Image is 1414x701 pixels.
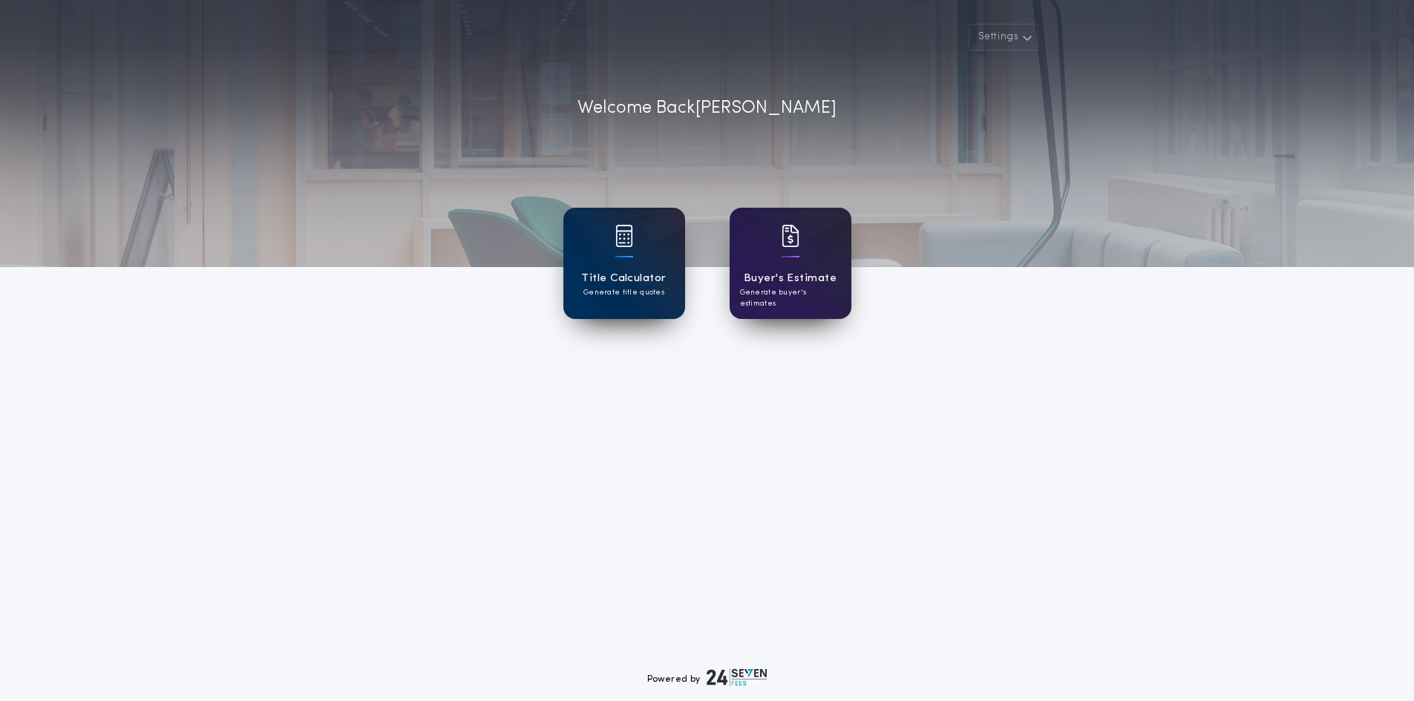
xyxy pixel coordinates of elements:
[615,225,633,247] img: card icon
[647,668,767,686] div: Powered by
[577,95,837,122] p: Welcome Back [PERSON_NAME]
[581,270,666,287] h1: Title Calculator
[730,208,851,319] a: card iconBuyer's EstimateGenerate buyer's estimates
[740,287,841,309] p: Generate buyer's estimates
[563,208,685,319] a: card iconTitle CalculatorGenerate title quotes
[583,287,664,298] p: Generate title quotes
[707,668,767,686] img: logo
[782,225,799,247] img: card icon
[969,24,1038,50] button: Settings
[744,270,837,287] h1: Buyer's Estimate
